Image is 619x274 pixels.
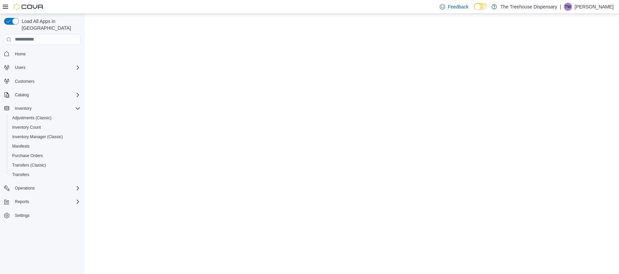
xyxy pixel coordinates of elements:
span: Inventory Manager (Classic) [9,133,81,141]
span: Feedback [448,3,468,10]
span: Customers [12,77,81,85]
span: Transfers [12,172,29,177]
span: Inventory Count [9,123,81,131]
nav: Complex example [4,46,81,238]
button: Inventory Manager (Classic) [7,132,83,142]
span: Home [15,51,26,57]
a: Home [12,50,28,58]
p: [PERSON_NAME] [575,3,614,11]
span: Home [12,50,81,58]
a: Adjustments (Classic) [9,114,54,122]
span: Reports [15,199,29,204]
span: Purchase Orders [12,153,43,158]
a: Transfers [9,171,32,179]
span: Operations [12,184,81,192]
button: Reports [12,198,32,206]
button: Customers [1,76,83,86]
span: Customers [15,79,35,84]
button: Inventory Count [7,123,83,132]
button: Reports [1,197,83,206]
p: The Treehouse Dispensary [500,3,557,11]
button: Catalog [12,91,31,99]
input: Dark Mode [474,3,488,10]
button: Users [12,64,28,72]
div: Tina Wilkins [564,3,572,11]
span: Manifests [9,142,81,150]
p: | [560,3,561,11]
span: Reports [12,198,81,206]
button: Catalog [1,90,83,100]
a: Inventory Count [9,123,44,131]
a: Transfers (Classic) [9,161,49,169]
span: Transfers [9,171,81,179]
button: Transfers [7,170,83,179]
a: Customers [12,77,37,85]
span: Inventory [12,104,81,113]
span: Catalog [15,92,29,98]
span: Settings [15,213,29,218]
button: Home [1,49,83,59]
span: TW [565,3,571,11]
a: Settings [12,211,32,220]
button: Users [1,63,83,72]
span: Users [12,64,81,72]
span: Inventory Count [12,125,41,130]
span: Transfers (Classic) [12,163,46,168]
span: Load All Apps in [GEOGRAPHIC_DATA] [19,18,81,31]
button: Inventory [1,104,83,113]
span: Users [15,65,25,70]
span: Operations [15,185,35,191]
span: Inventory [15,106,31,111]
button: Purchase Orders [7,151,83,160]
span: Purchase Orders [9,152,81,160]
button: Manifests [7,142,83,151]
button: Settings [1,210,83,220]
a: Purchase Orders [9,152,46,160]
span: Catalog [12,91,81,99]
span: Settings [12,211,81,220]
span: Adjustments (Classic) [9,114,81,122]
span: Inventory Manager (Classic) [12,134,63,140]
button: Adjustments (Classic) [7,113,83,123]
a: Inventory Manager (Classic) [9,133,66,141]
button: Inventory [12,104,34,113]
button: Operations [12,184,38,192]
span: Adjustments (Classic) [12,115,51,121]
span: Manifests [12,144,29,149]
a: Manifests [9,142,32,150]
img: Cova [14,3,44,10]
button: Operations [1,183,83,193]
span: Transfers (Classic) [9,161,81,169]
button: Transfers (Classic) [7,160,83,170]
